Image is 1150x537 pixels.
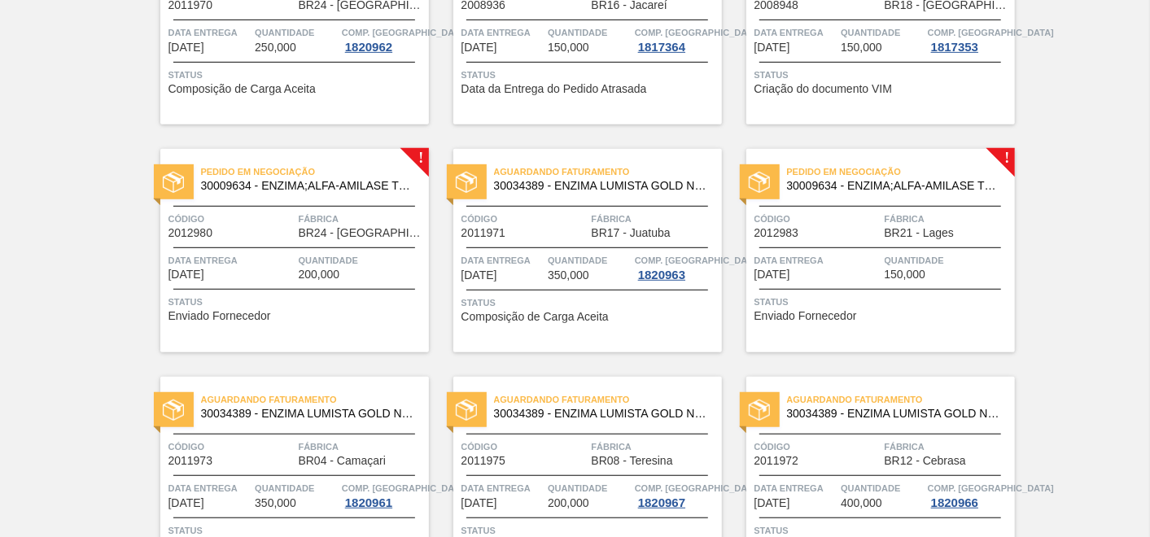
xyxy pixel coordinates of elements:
[168,83,316,95] span: Composição de Carga Aceita
[592,439,718,455] span: Fábrica
[754,439,881,455] span: Código
[754,83,893,95] span: Criação do documento VIM
[885,252,1011,268] span: Quantidade
[749,399,770,421] img: status
[841,480,924,496] span: Quantidade
[168,41,204,54] span: 28/08/2025
[841,41,882,54] span: 150,000
[461,41,497,54] span: 29/08/2025
[342,24,468,41] span: Comp. Carga
[201,391,429,408] span: Aguardando Faturamento
[168,439,295,455] span: Código
[754,41,790,54] span: 29/08/2025
[885,268,926,281] span: 150,000
[635,252,761,268] span: Comp. Carga
[342,480,468,496] span: Comp. Carga
[754,211,881,227] span: Código
[342,480,425,509] a: Comp. [GEOGRAPHIC_DATA]1820961
[754,294,1011,310] span: Status
[461,439,588,455] span: Código
[461,295,718,311] span: Status
[461,269,497,282] span: 02/09/2025
[754,252,881,268] span: Data entrega
[456,172,477,193] img: status
[754,268,790,281] span: 03/09/2025
[787,164,1015,180] span: Pedido em Negociação
[754,24,837,41] span: Data entrega
[461,67,718,83] span: Status
[928,480,1011,509] a: Comp. [GEOGRAPHIC_DATA]1820966
[885,227,955,239] span: BR21 - Lages
[168,455,213,467] span: 2011973
[494,180,709,192] span: 30034389 - ENZIMA LUMISTA GOLD NOVONESIS 25KG
[548,41,589,54] span: 150,000
[494,164,722,180] span: Aguardando Faturamento
[255,480,338,496] span: Quantidade
[136,149,429,352] a: !statusPedido em Negociação30009634 - ENZIMA;ALFA-AMILASE TERMOESTÁVEL;TERMAMYCódigo2012980Fábric...
[592,227,671,239] span: BR17 - Juatuba
[494,391,722,408] span: Aguardando Faturamento
[749,172,770,193] img: status
[168,268,204,281] span: 29/08/2025
[461,455,506,467] span: 2011975
[885,211,1011,227] span: Fábrica
[548,252,631,268] span: Quantidade
[201,408,416,420] span: 30034389 - ENZIMA LUMISTA GOLD NOVONESIS 25KG
[255,497,296,509] span: 350,000
[456,399,477,421] img: status
[841,497,882,509] span: 400,000
[548,480,631,496] span: Quantidade
[342,496,396,509] div: 1820961
[754,310,857,322] span: Enviado Fornecedor
[299,211,425,227] span: Fábrica
[255,24,338,41] span: Quantidade
[461,211,588,227] span: Código
[928,24,1011,54] a: Comp. [GEOGRAPHIC_DATA]1817353
[592,211,718,227] span: Fábrica
[841,24,924,41] span: Quantidade
[461,227,506,239] span: 2011971
[754,497,790,509] span: 04/09/2025
[635,24,718,54] a: Comp. [GEOGRAPHIC_DATA]1817364
[635,480,718,509] a: Comp. [GEOGRAPHIC_DATA]1820967
[787,391,1015,408] span: Aguardando Faturamento
[429,149,722,352] a: statusAguardando Faturamento30034389 - ENZIMA LUMISTA GOLD NOVONESIS 25KGCódigo2011971FábricaBR17...
[342,41,396,54] div: 1820962
[635,41,689,54] div: 1817364
[342,24,425,54] a: Comp. [GEOGRAPHIC_DATA]1820962
[168,211,295,227] span: Código
[635,268,689,282] div: 1820963
[885,455,966,467] span: BR12 - Cebrasa
[754,480,837,496] span: Data entrega
[168,294,425,310] span: Status
[461,480,544,496] span: Data entrega
[928,24,1054,41] span: Comp. Carga
[168,227,213,239] span: 2012980
[635,496,689,509] div: 1820967
[201,180,416,192] span: 30009634 - ENZIMA;ALFA-AMILASE TERMOESTÁVEL;TERMAMY
[787,180,1002,192] span: 30009634 - ENZIMA;ALFA-AMILASE TERMOESTÁVEL;TERMAMY
[299,252,425,268] span: Quantidade
[928,41,982,54] div: 1817353
[548,269,589,282] span: 350,000
[299,227,425,239] span: BR24 - Ponta Grossa
[754,67,1011,83] span: Status
[548,24,631,41] span: Quantidade
[635,252,718,282] a: Comp. [GEOGRAPHIC_DATA]1820963
[168,24,251,41] span: Data entrega
[461,252,544,268] span: Data entrega
[163,172,184,193] img: status
[299,455,386,467] span: BR04 - Camaçari
[928,480,1054,496] span: Comp. Carga
[201,164,429,180] span: Pedido em Negociação
[722,149,1015,352] a: !statusPedido em Negociação30009634 - ENZIMA;ALFA-AMILASE TERMOESTÁVEL;TERMAMYCódigo2012983Fábric...
[635,480,761,496] span: Comp. Carga
[754,227,799,239] span: 2012983
[299,439,425,455] span: Fábrica
[494,408,709,420] span: 30034389 - ENZIMA LUMISTA GOLD NOVONESIS 25KG
[255,41,296,54] span: 250,000
[885,439,1011,455] span: Fábrica
[168,480,251,496] span: Data entrega
[168,67,425,83] span: Status
[163,399,184,421] img: status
